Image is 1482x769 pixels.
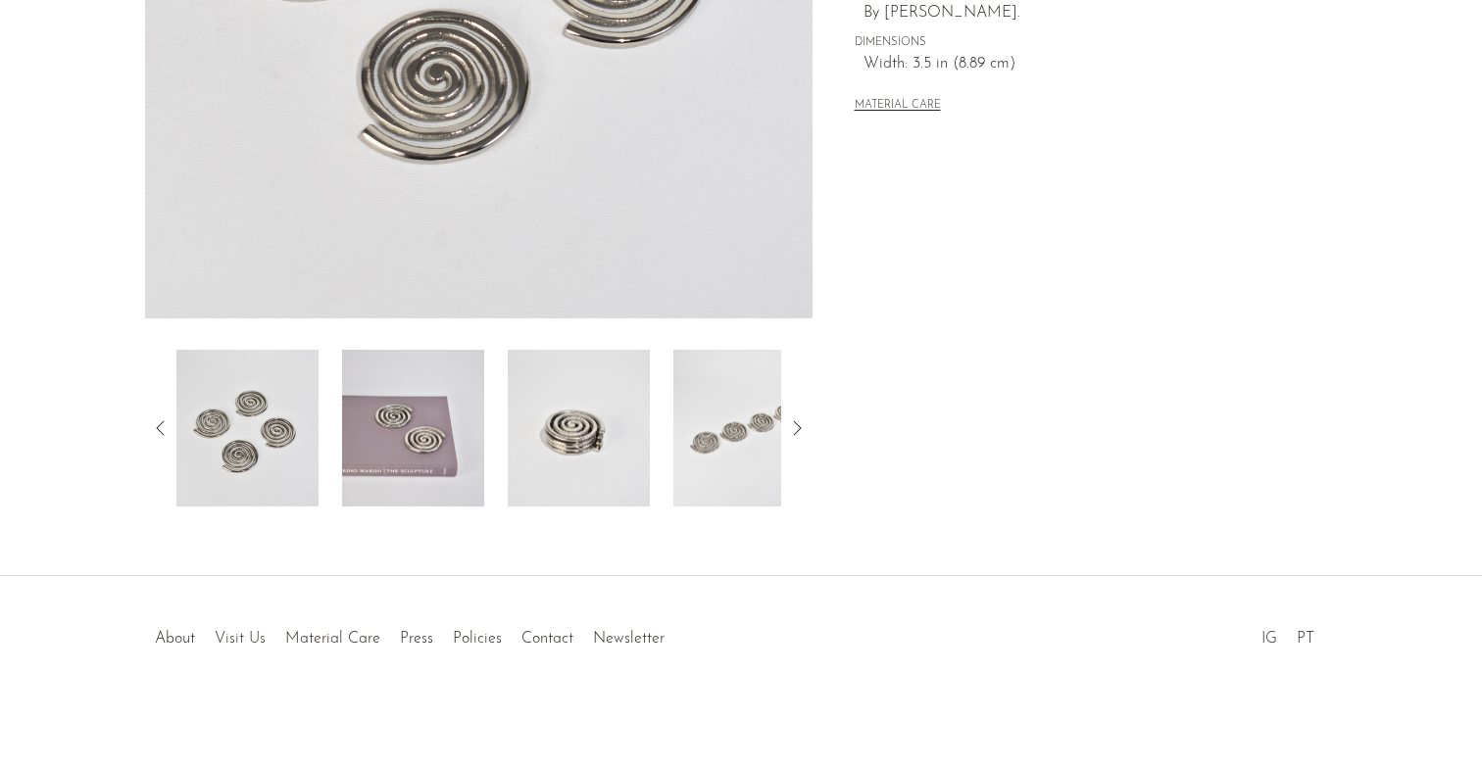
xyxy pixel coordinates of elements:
[176,350,319,506] img: Spiral Coasters
[673,350,815,506] img: Spiral Coasters
[1297,631,1314,647] a: PT
[342,350,484,506] img: Spiral Coasters
[521,631,573,647] a: Contact
[855,99,941,114] button: MATERIAL CARE
[864,52,1296,77] span: Width: 3.5 in (8.89 cm)
[864,5,1020,21] span: By [PERSON_NAME].
[1252,615,1324,652] ul: Social Medias
[145,615,674,652] ul: Quick links
[215,631,266,647] a: Visit Us
[400,631,433,647] a: Press
[508,350,650,506] img: Spiral Coasters
[855,34,1296,52] span: DIMENSIONS
[453,631,502,647] a: Policies
[285,631,380,647] a: Material Care
[155,631,195,647] a: About
[1261,631,1277,647] a: IG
